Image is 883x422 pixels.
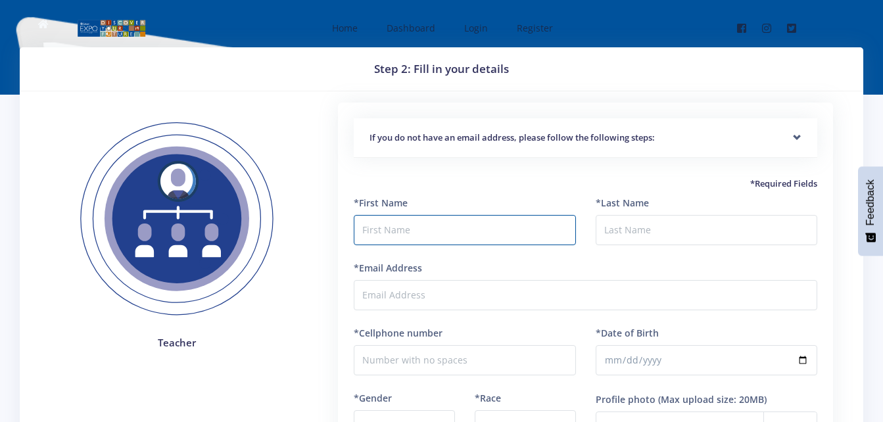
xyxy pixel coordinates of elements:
[451,11,498,45] a: Login
[319,11,368,45] a: Home
[517,22,553,34] span: Register
[464,22,488,34] span: Login
[354,391,392,405] label: *Gender
[504,11,563,45] a: Register
[475,391,501,405] label: *Race
[596,215,817,245] input: Last Name
[865,179,876,225] span: Feedback
[332,22,358,34] span: Home
[60,103,293,335] img: Teacher
[596,392,656,406] label: Profile photo
[60,335,293,350] h4: Teacher
[354,177,817,191] h5: *Required Fields
[596,196,649,210] label: *Last Name
[36,60,847,78] h3: Step 2: Fill in your details
[354,280,817,310] input: Email Address
[354,261,422,275] label: *Email Address
[858,166,883,256] button: Feedback - Show survey
[387,22,435,34] span: Dashboard
[354,215,575,245] input: First Name
[596,326,659,340] label: *Date of Birth
[354,196,408,210] label: *First Name
[354,326,442,340] label: *Cellphone number
[370,131,801,145] h5: If you do not have an email address, please follow the following steps:
[77,18,146,38] img: logo01.png
[373,11,446,45] a: Dashboard
[658,392,767,406] label: (Max upload size: 20MB)
[354,345,575,375] input: Number with no spaces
